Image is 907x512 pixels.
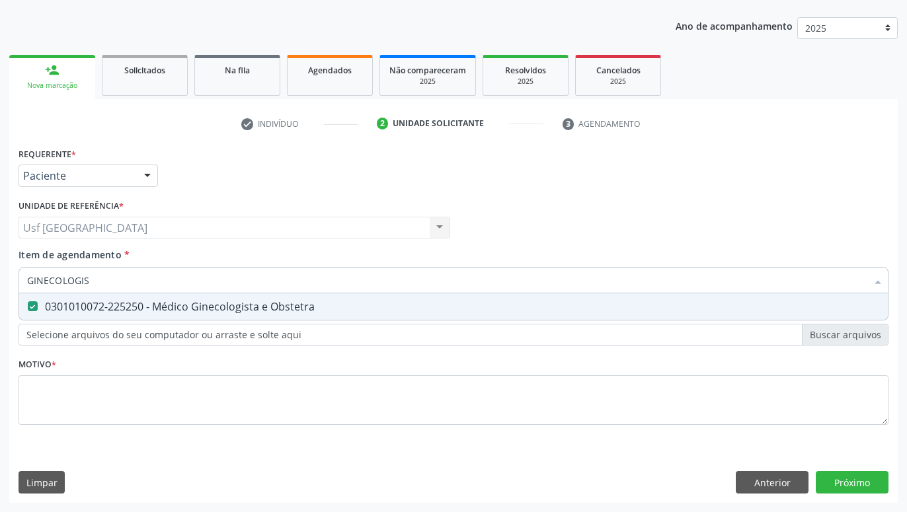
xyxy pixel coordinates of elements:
[19,248,122,261] span: Item de agendamento
[27,267,867,293] input: Buscar por procedimentos
[45,63,59,77] div: person_add
[308,65,352,76] span: Agendados
[377,118,389,129] div: 2
[596,65,641,76] span: Cancelados
[19,196,124,217] label: Unidade de referência
[505,65,546,76] span: Resolvidos
[393,118,484,129] div: Unidade solicitante
[124,65,165,76] span: Solicitados
[19,471,65,494] button: Limpar
[23,169,131,182] span: Paciente
[816,471,888,494] button: Próximo
[585,77,651,87] div: 2025
[389,65,466,76] span: Não compareceram
[225,65,250,76] span: Na fila
[27,301,880,312] div: 0301010072-225250 - Médico Ginecologista e Obstetra
[19,355,56,375] label: Motivo
[389,77,466,87] div: 2025
[736,471,808,494] button: Anterior
[493,77,559,87] div: 2025
[676,17,793,34] p: Ano de acompanhamento
[19,144,76,165] label: Requerente
[19,81,86,91] div: Nova marcação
